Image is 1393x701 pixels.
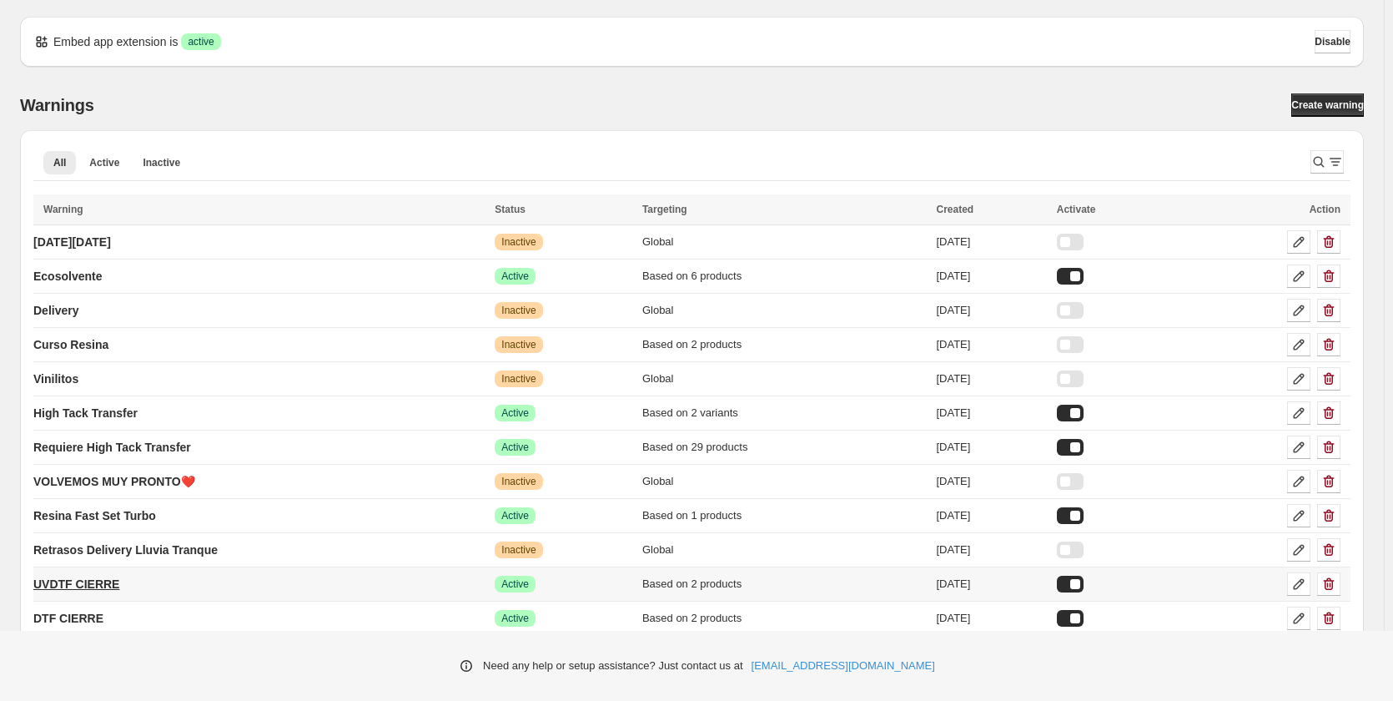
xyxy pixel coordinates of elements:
p: Curso Resina [33,336,108,353]
p: UVDTF CIERRE [33,576,119,593]
p: Vinilitos [33,371,78,387]
div: [DATE] [936,507,1046,524]
p: High Tack Transfer [33,405,138,421]
span: Inactive [501,235,536,249]
span: Disable [1315,35,1350,48]
div: Based on 2 products [642,610,927,627]
a: Curso Resina [33,331,108,358]
span: Inactive [501,304,536,317]
span: Active [501,441,529,454]
span: Active [501,577,529,591]
h2: Warnings [20,95,94,115]
div: Based on 2 products [642,336,927,353]
div: Global [642,234,927,250]
span: Active [89,156,119,169]
span: Activate [1057,204,1096,215]
a: [DATE][DATE] [33,229,111,255]
span: Inactive [501,475,536,488]
div: Based on 2 products [642,576,927,593]
span: Warning [43,204,83,215]
a: Retrasos Delivery Lluvia Tranque [33,537,218,563]
span: Active [501,612,529,625]
span: Inactive [501,338,536,351]
div: [DATE] [936,405,1046,421]
span: active [188,35,214,48]
div: [DATE] [936,542,1046,558]
div: [DATE] [936,576,1046,593]
p: DTF CIERRE [33,610,103,627]
a: VOLVEMOS MUY PRONTO❤️ [33,468,195,495]
div: Based on 2 variants [642,405,927,421]
span: Active [501,270,529,283]
a: Ecosolvente [33,263,102,290]
a: Requiere High Tack Transfer [33,434,191,461]
a: Create warning [1291,93,1364,117]
div: [DATE] [936,439,1046,456]
div: Based on 29 products [642,439,927,456]
span: Inactive [143,156,180,169]
span: Targeting [642,204,687,215]
p: Requiere High Tack Transfer [33,439,191,456]
a: Resina Fast Set Turbo [33,502,156,529]
div: [DATE] [936,234,1046,250]
p: Embed app extension is [53,33,178,50]
a: DTF CIERRE [33,605,103,632]
a: [EMAIL_ADDRESS][DOMAIN_NAME] [752,658,935,674]
span: Active [501,509,529,522]
div: [DATE] [936,268,1046,285]
div: Based on 6 products [642,268,927,285]
span: Action [1310,204,1340,215]
p: Ecosolvente [33,268,102,285]
a: UVDTF CIERRE [33,571,119,598]
div: Global [642,302,927,319]
div: [DATE] [936,371,1046,387]
a: High Tack Transfer [33,400,138,426]
span: All [53,156,66,169]
span: Create warning [1291,98,1364,112]
div: [DATE] [936,336,1046,353]
p: [DATE][DATE] [33,234,111,250]
span: Inactive [501,543,536,557]
div: Based on 1 products [642,507,927,524]
a: Delivery [33,297,78,324]
p: Delivery [33,302,78,319]
div: Global [642,542,927,558]
div: [DATE] [936,302,1046,319]
button: Disable [1315,30,1350,53]
p: Resina Fast Set Turbo [33,507,156,524]
div: Global [642,371,927,387]
div: Global [642,473,927,490]
span: Created [936,204,973,215]
div: [DATE] [936,610,1046,627]
button: Search and filter results [1310,150,1344,174]
span: Inactive [501,372,536,386]
span: Status [495,204,526,215]
a: Vinilitos [33,366,78,392]
p: VOLVEMOS MUY PRONTO❤️ [33,473,195,490]
span: Active [501,406,529,420]
p: Retrasos Delivery Lluvia Tranque [33,542,218,558]
div: [DATE] [936,473,1046,490]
